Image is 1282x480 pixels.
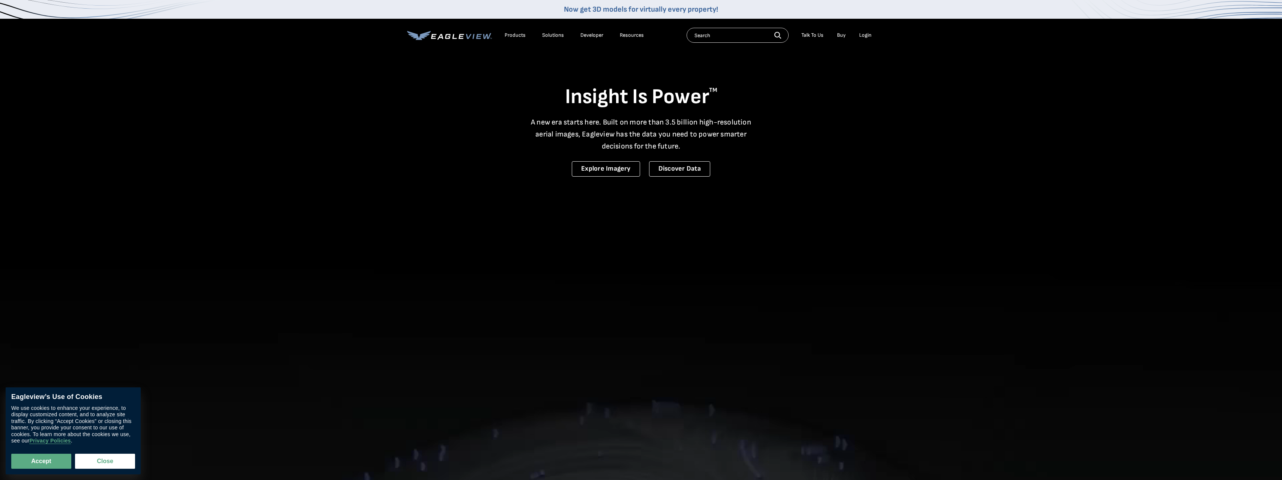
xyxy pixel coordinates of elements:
[859,32,872,39] div: Login
[11,393,135,401] div: Eagleview’s Use of Cookies
[526,116,756,152] p: A new era starts here. Built on more than 3.5 billion high-resolution aerial images, Eagleview ha...
[837,32,846,39] a: Buy
[572,161,640,177] a: Explore Imagery
[580,32,603,39] a: Developer
[687,28,789,43] input: Search
[709,87,717,94] sup: TM
[801,32,824,39] div: Talk To Us
[11,454,71,469] button: Accept
[542,32,564,39] div: Solutions
[505,32,526,39] div: Products
[564,5,718,14] a: Now get 3D models for virtually every property!
[11,405,135,444] div: We use cookies to enhance your experience, to display customized content, and to analyze site tra...
[620,32,644,39] div: Resources
[75,454,135,469] button: Close
[407,84,875,110] h1: Insight Is Power
[649,161,710,177] a: Discover Data
[29,438,71,444] a: Privacy Policies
